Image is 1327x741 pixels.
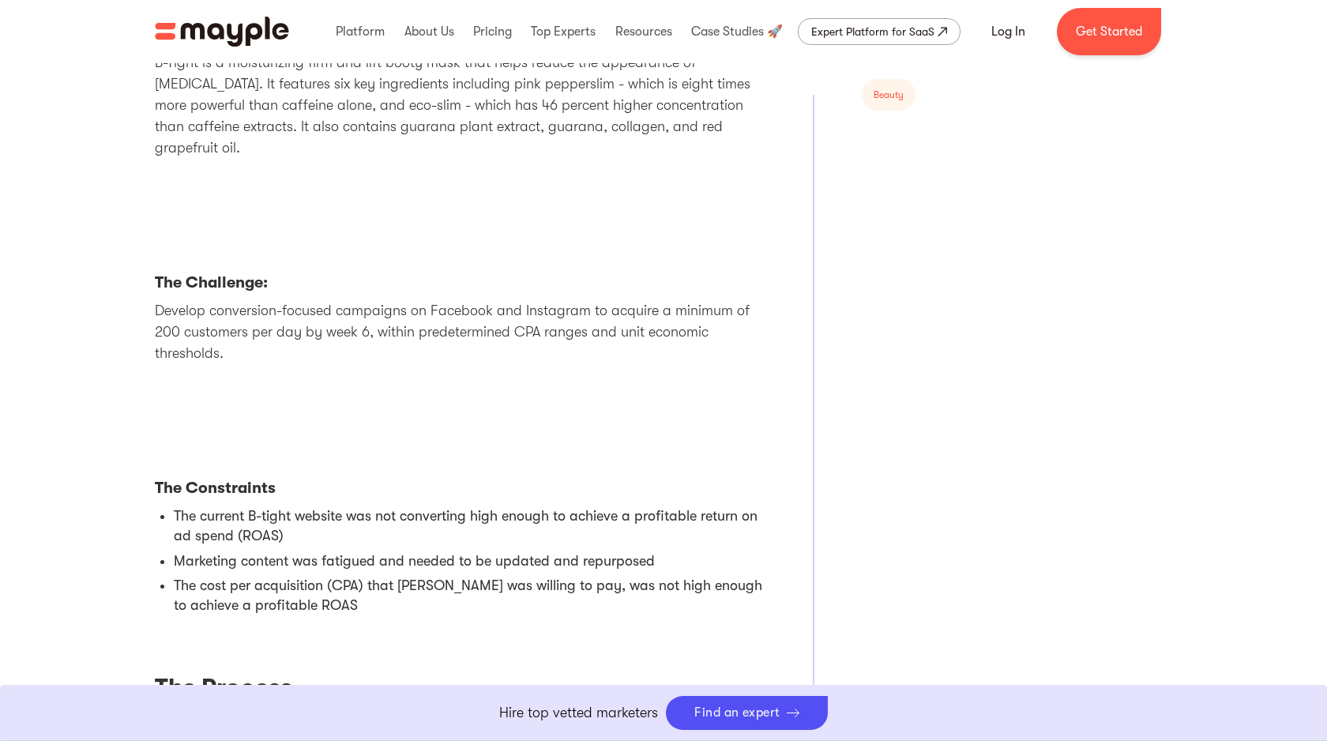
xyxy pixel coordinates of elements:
[332,6,389,57] div: Platform
[174,506,765,546] li: The current B-tight website was not converting high enough to achieve a profitable return on ad s...
[469,6,516,57] div: Pricing
[811,22,934,41] div: Expert Platform for SaaS
[155,52,765,159] p: B-Tight is a moisturizing firm and lift booty mask that helps reduce the appearance of [MEDICAL_D...
[1043,558,1327,741] iframe: Chat Widget
[155,17,289,47] a: home
[611,6,676,57] div: Resources
[155,675,765,707] h3: The Process
[174,576,765,615] li: The cost per acquisition (CPA) that [PERSON_NAME] was willing to pay, was not high enough to achi...
[155,17,289,47] img: Mayple logo
[155,300,765,364] p: Develop conversion-focused campaigns on Facebook and Instagram to acquire a minimum of 200 custom...
[798,18,960,45] a: Expert Platform for SaaS
[174,551,765,571] li: Marketing content was fatigued and needed to be updated and repurposed
[694,705,780,720] div: Find an expert
[972,13,1044,51] a: Log In
[400,6,458,57] div: About Us
[155,273,765,293] h4: The Challenge:
[527,6,600,57] div: Top Experts
[155,479,765,498] h4: The Constraints
[1057,8,1161,55] a: Get Started
[874,87,904,103] div: beauty
[499,702,658,724] p: Hire top vetted marketers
